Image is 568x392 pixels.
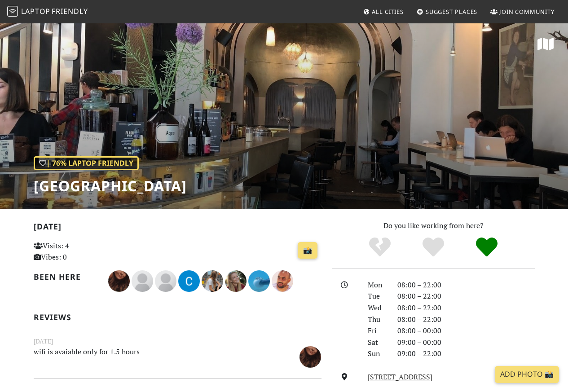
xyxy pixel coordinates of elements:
[359,4,407,20] a: All Cities
[34,222,321,235] h2: [DATE]
[353,236,407,259] div: No
[155,275,178,285] span: Pia Burrichter
[132,275,155,285] span: Chris Crane
[7,4,88,20] a: LaptopFriendly LaptopFriendly
[21,6,50,16] span: Laptop
[248,275,272,285] span: Alston Ng
[495,366,559,383] a: Add Photo 📸
[460,236,513,259] div: Definitely!
[362,337,392,348] div: Sat
[362,291,392,302] div: Tue
[52,6,88,16] span: Friendly
[155,270,176,292] img: blank-535327c66bd565773addf3077783bbfce4b00ec00e9fd257753287c682c7fa38.png
[298,242,317,259] a: 📸
[368,372,432,382] a: [STREET_ADDRESS]
[34,240,123,263] p: Visits: 4 Vibes: 0
[108,275,132,285] span: Silvia Mercuriali
[392,314,540,326] div: 08:00 – 22:00
[34,177,187,194] h1: [GEOGRAPHIC_DATA]
[34,313,321,322] h2: Reviews
[178,275,202,285] span: Cemil Altunay
[362,348,392,360] div: Sun
[34,156,139,171] div: | 76% Laptop Friendly
[202,270,223,292] img: 1573-a.jpg
[392,325,540,337] div: 08:00 – 00:00
[487,4,558,20] a: Join Community
[392,348,540,360] div: 09:00 – 22:00
[362,302,392,314] div: Wed
[299,346,321,368] img: 3596-silvia.jpg
[299,351,321,361] span: Silvia Mercuriali
[392,337,540,348] div: 09:00 – 00:00
[372,8,404,16] span: All Cities
[392,302,540,314] div: 08:00 – 22:00
[426,8,478,16] span: Suggest Places
[362,325,392,337] div: Fri
[392,279,540,291] div: 08:00 – 22:00
[7,6,18,17] img: LaptopFriendly
[202,275,225,285] span: A H
[332,220,535,232] p: Do you like working from here?
[362,279,392,291] div: Mon
[225,275,248,285] span: Tijana Apostolovic
[362,314,392,326] div: Thu
[499,8,555,16] span: Join Community
[392,291,540,302] div: 08:00 – 22:00
[272,275,293,285] span: Basem Saad
[28,336,327,346] small: [DATE]
[28,346,277,366] p: wifi is avaiable only for 1.5 hours
[225,270,247,292] img: 1530-tijana.jpg
[407,236,460,259] div: Yes
[34,272,97,282] h2: Been here
[178,270,200,292] img: 1923-cemil.jpg
[108,270,130,292] img: 3596-silvia.jpg
[132,270,153,292] img: blank-535327c66bd565773addf3077783bbfce4b00ec00e9fd257753287c682c7fa38.png
[272,270,293,292] img: 1157-basem.jpg
[248,270,270,292] img: 1300-alston.jpg
[413,4,481,20] a: Suggest Places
